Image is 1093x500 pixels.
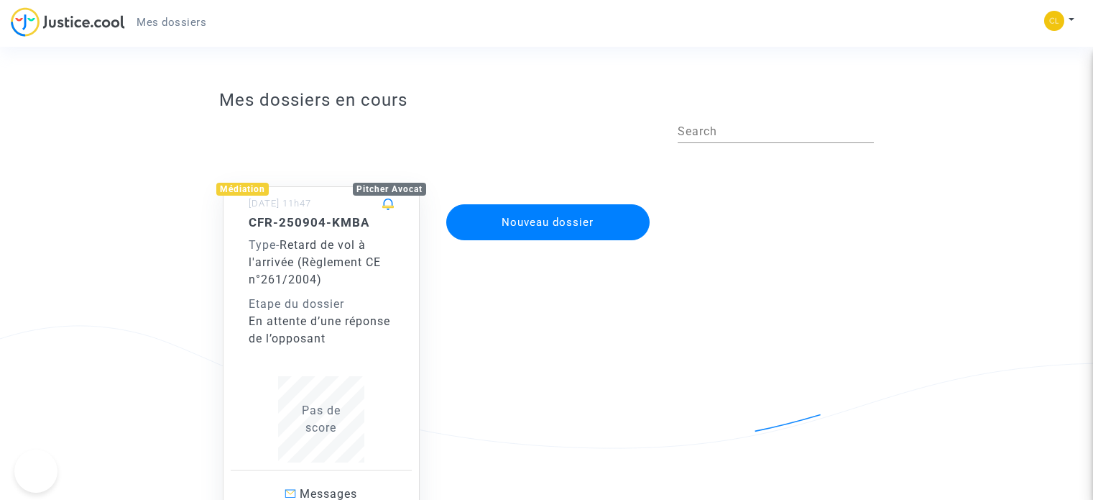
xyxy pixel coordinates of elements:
[446,204,650,240] button: Nouveau dossier
[125,12,218,33] a: Mes dossiers
[1044,11,1064,31] img: 90cc0293ee345e8b5c2c2cf7a70d2bb7
[11,7,125,37] img: jc-logo.svg
[14,450,57,493] iframe: Help Scout Beacon - Open
[249,238,381,286] span: Retard de vol à l'arrivée (Règlement CE n°261/2004)
[137,16,206,29] span: Mes dossiers
[249,313,394,347] div: En attente d’une réponse de l’opposant
[249,198,311,209] small: [DATE] 11h47
[219,90,874,111] h3: Mes dossiers en cours
[249,296,394,313] div: Etape du dossier
[249,238,280,252] span: -
[249,238,276,252] span: Type
[216,183,269,196] div: Médiation
[353,183,426,196] div: Pitcher Avocat
[302,404,341,435] span: Pas de score
[445,195,652,209] a: Nouveau dossier
[249,215,394,229] h5: CFR-250904-KMBA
